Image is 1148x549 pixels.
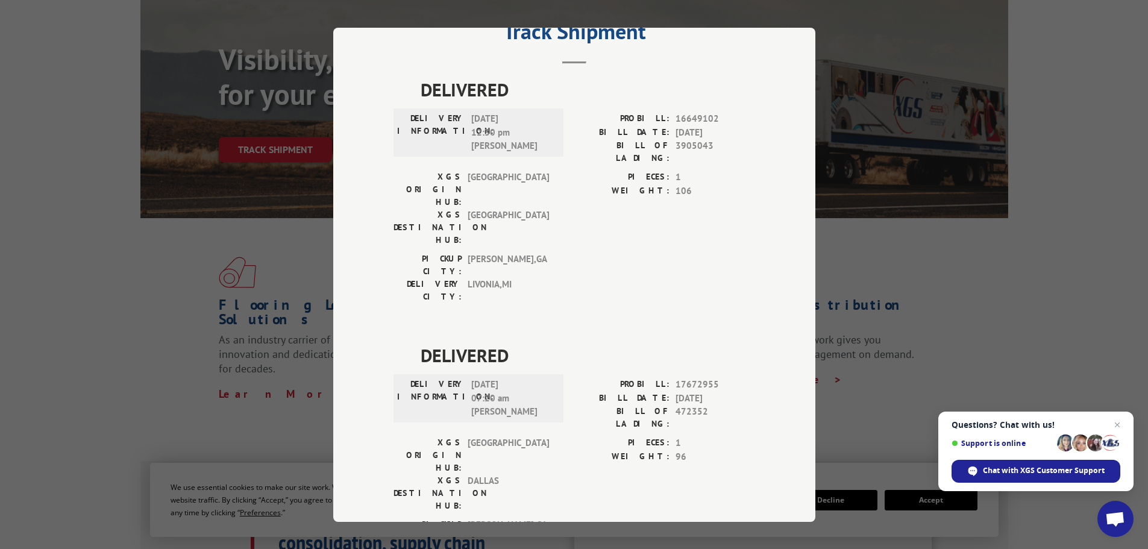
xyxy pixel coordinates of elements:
[676,391,755,405] span: [DATE]
[394,253,462,278] label: PICKUP CITY:
[1110,418,1124,432] span: Close chat
[952,420,1120,430] span: Questions? Chat with us!
[468,209,549,246] span: [GEOGRAPHIC_DATA]
[574,184,670,198] label: WEIGHT:
[574,125,670,139] label: BILL DATE:
[983,465,1105,476] span: Chat with XGS Customer Support
[397,112,465,153] label: DELIVERY INFORMATION:
[952,460,1120,483] div: Chat with XGS Customer Support
[471,378,553,419] span: [DATE] 07:20 am [PERSON_NAME]
[676,405,755,430] span: 472352
[468,278,549,303] span: LIVONIA , MI
[676,378,755,392] span: 17672955
[468,474,549,512] span: DALLAS
[394,474,462,512] label: XGS DESTINATION HUB:
[397,378,465,419] label: DELIVERY INFORMATION:
[394,209,462,246] label: XGS DESTINATION HUB:
[676,184,755,198] span: 106
[394,23,755,46] h2: Track Shipment
[421,342,755,369] span: DELIVERED
[676,171,755,184] span: 1
[574,436,670,450] label: PIECES:
[574,405,670,430] label: BILL OF LADING:
[468,436,549,474] span: [GEOGRAPHIC_DATA]
[394,436,462,474] label: XGS ORIGIN HUB:
[574,450,670,463] label: WEIGHT:
[574,378,670,392] label: PROBILL:
[676,450,755,463] span: 96
[468,518,549,544] span: [PERSON_NAME] , GA
[394,278,462,303] label: DELIVERY CITY:
[394,518,462,544] label: PICKUP CITY:
[471,112,553,153] span: [DATE] 12:30 pm [PERSON_NAME]
[421,76,755,103] span: DELIVERED
[574,139,670,165] label: BILL OF LADING:
[394,171,462,209] label: XGS ORIGIN HUB:
[468,253,549,278] span: [PERSON_NAME] , GA
[574,391,670,405] label: BILL DATE:
[574,112,670,126] label: PROBILL:
[676,112,755,126] span: 16649102
[676,125,755,139] span: [DATE]
[676,139,755,165] span: 3905043
[676,436,755,450] span: 1
[468,171,549,209] span: [GEOGRAPHIC_DATA]
[952,439,1053,448] span: Support is online
[1097,501,1134,537] div: Open chat
[574,171,670,184] label: PIECES:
